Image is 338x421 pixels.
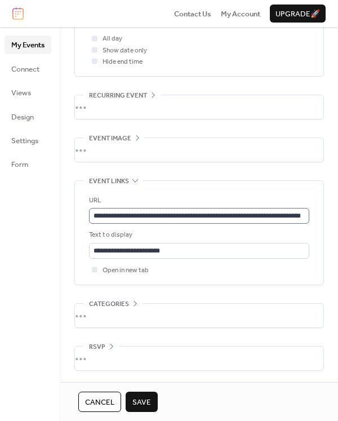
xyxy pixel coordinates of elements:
[75,138,323,162] div: •••
[5,155,51,173] a: Form
[11,135,38,147] span: Settings
[11,39,45,51] span: My Events
[5,60,51,78] a: Connect
[89,229,307,241] div: Text to display
[5,36,51,54] a: My Events
[221,8,260,19] a: My Account
[5,131,51,149] a: Settings
[12,7,24,20] img: logo
[174,8,211,20] span: Contact Us
[275,8,320,20] span: Upgrade 🚀
[5,83,51,101] a: Views
[89,341,105,352] span: RSVP
[221,8,260,20] span: My Account
[78,392,121,412] button: Cancel
[75,304,323,327] div: •••
[89,132,131,144] span: Event image
[89,90,147,101] span: Recurring event
[132,397,151,408] span: Save
[103,265,149,276] span: Open in new tab
[11,159,29,170] span: Form
[75,347,323,370] div: •••
[103,33,122,45] span: All day
[11,112,34,123] span: Design
[85,397,114,408] span: Cancel
[174,8,211,19] a: Contact Us
[270,5,326,23] button: Upgrade🚀
[126,392,158,412] button: Save
[103,56,143,68] span: Hide end time
[11,64,39,75] span: Connect
[89,175,129,187] span: Event links
[75,95,323,119] div: •••
[89,298,129,309] span: Categories
[11,87,31,99] span: Views
[103,45,147,56] span: Show date only
[5,108,51,126] a: Design
[89,195,307,206] div: URL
